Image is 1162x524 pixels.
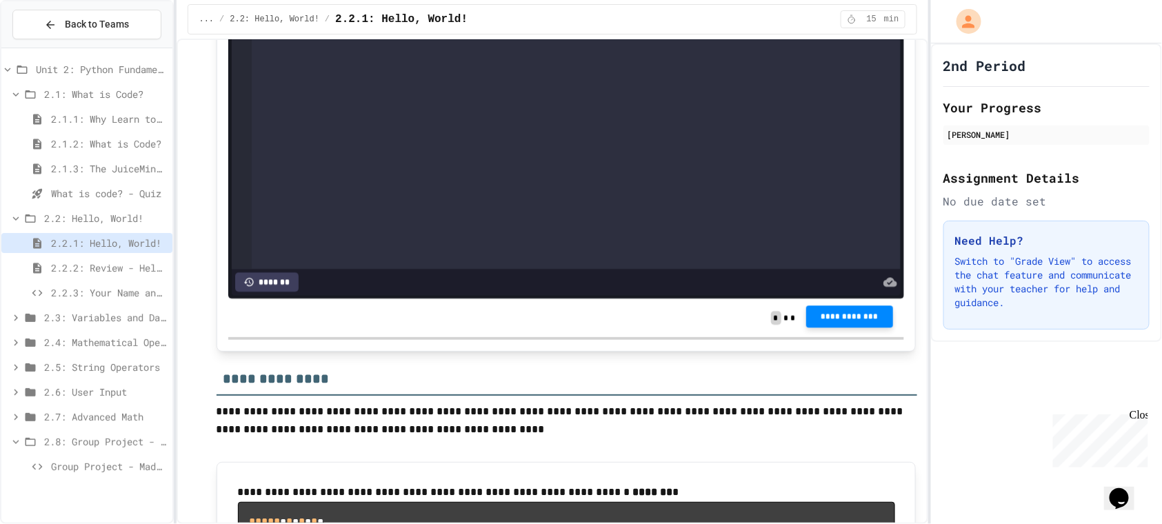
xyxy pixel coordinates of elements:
[44,434,167,449] span: 2.8: Group Project - Mad Libs
[6,6,95,88] div: Chat with us now!Close
[955,232,1138,249] h3: Need Help?
[335,11,468,28] span: 2.2.1: Hello, World!
[51,112,167,126] span: 2.1.1: Why Learn to Program?
[12,10,161,39] button: Back to Teams
[51,236,167,250] span: 2.2.1: Hello, World!
[44,87,167,101] span: 2.1: What is Code?
[44,211,167,225] span: 2.2: Hello, World!
[51,459,167,474] span: Group Project - Mad Libs
[44,335,167,350] span: 2.4: Mathematical Operators
[65,17,129,32] span: Back to Teams
[861,14,883,25] span: 15
[1104,469,1148,510] iframe: chat widget
[44,385,167,399] span: 2.6: User Input
[955,254,1138,310] p: Switch to "Grade View" to access the chat feature and communicate with your teacher for help and ...
[943,98,1150,117] h2: Your Progress
[219,14,224,25] span: /
[51,186,167,201] span: What is code? - Quiz
[36,62,167,77] span: Unit 2: Python Fundamentals
[51,261,167,275] span: 2.2.2: Review - Hello, World!
[943,56,1026,75] h1: 2nd Period
[51,161,167,176] span: 2.1.3: The JuiceMind IDE
[943,193,1150,210] div: No due date set
[44,310,167,325] span: 2.3: Variables and Data Types
[948,128,1145,141] div: [PERSON_NAME]
[199,14,214,25] span: ...
[44,410,167,424] span: 2.7: Advanced Math
[325,14,330,25] span: /
[942,6,985,37] div: My Account
[51,285,167,300] span: 2.2.3: Your Name and Favorite Movie
[884,14,899,25] span: min
[230,14,319,25] span: 2.2: Hello, World!
[1048,409,1148,467] iframe: chat widget
[943,168,1150,188] h2: Assignment Details
[51,137,167,151] span: 2.1.2: What is Code?
[44,360,167,374] span: 2.5: String Operators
